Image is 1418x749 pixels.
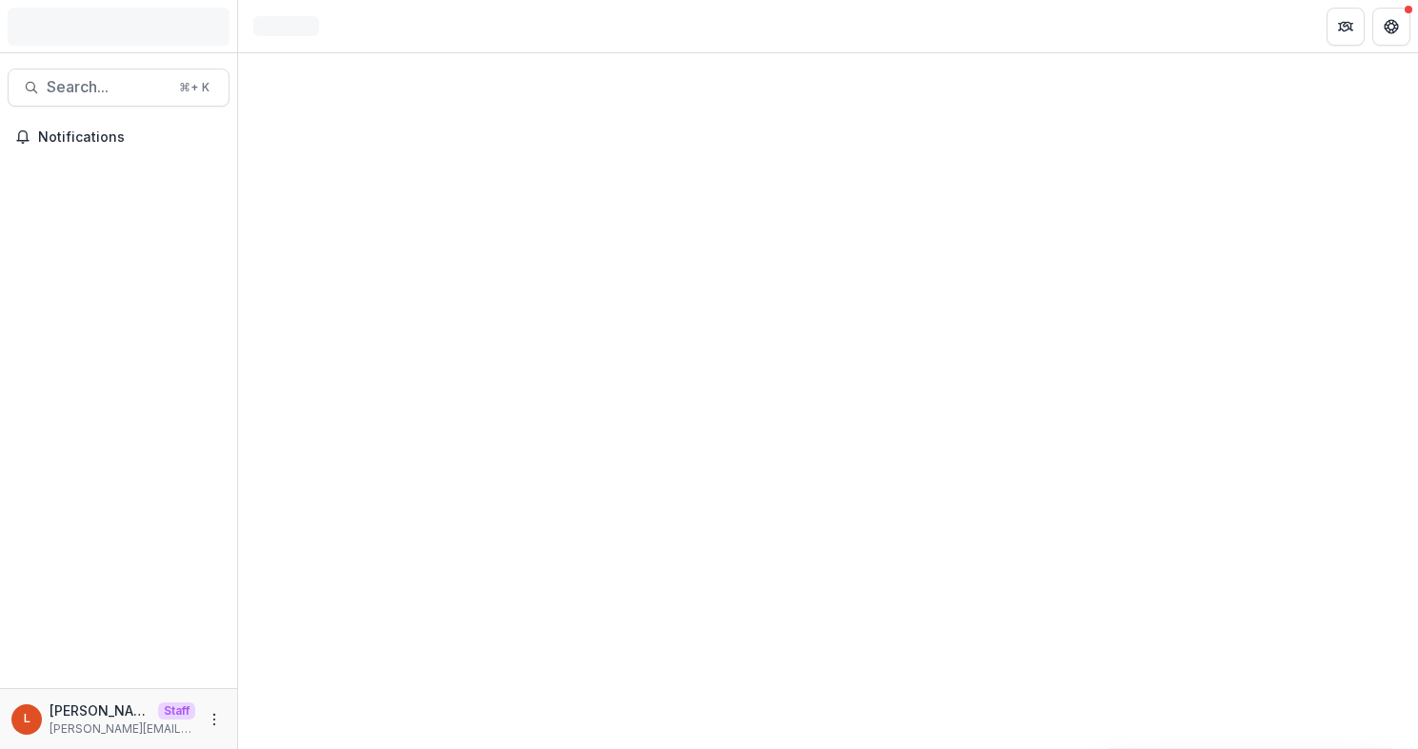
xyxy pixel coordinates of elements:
[8,122,230,152] button: Notifications
[203,708,226,731] button: More
[50,720,195,738] p: [PERSON_NAME][EMAIL_ADDRESS][DOMAIN_NAME]
[1327,8,1365,46] button: Partners
[8,69,230,107] button: Search...
[24,713,30,725] div: Lucy
[38,129,222,146] span: Notifications
[50,700,150,720] p: [PERSON_NAME]
[246,12,327,40] nav: breadcrumb
[175,77,213,98] div: ⌘ + K
[1372,8,1410,46] button: Get Help
[158,702,195,719] p: Staff
[47,78,168,96] span: Search...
